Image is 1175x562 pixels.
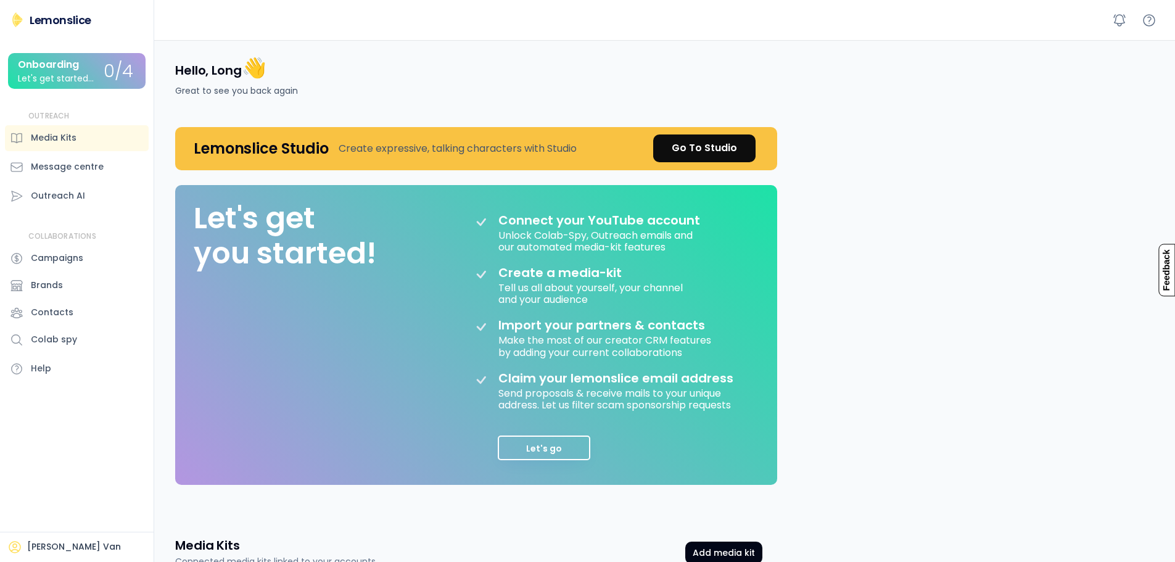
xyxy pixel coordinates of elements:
[28,231,96,242] div: COLLABORATIONS
[498,333,714,358] div: Make the most of our creator CRM features by adding your current collaborations
[498,386,745,411] div: Send proposals & receive mails to your unique address. Let us filter scam sponsorship requests
[498,228,695,253] div: Unlock Colab-Spy, Outreach emails and our automated media-kit features
[242,54,266,81] font: 👋
[31,362,51,375] div: Help
[18,59,79,70] div: Onboarding
[31,189,85,202] div: Outreach AI
[498,265,653,280] div: Create a media-kit
[30,12,91,28] div: Lemonslice
[194,200,376,271] div: Let's get you started!
[339,141,577,156] div: Create expressive, talking characters with Studio
[175,85,298,97] div: Great to see you back again
[31,333,77,346] div: Colab spy
[498,213,700,228] div: Connect your YouTube account
[194,139,329,158] h4: Lemonslice Studio
[175,55,266,81] h4: Hello, Long
[31,279,63,292] div: Brands
[653,134,756,162] a: Go To Studio
[10,12,25,27] img: Lemonslice
[104,62,133,81] div: 0/4
[498,371,733,386] div: Claim your lemonslice email address
[498,436,590,460] button: Let's go
[175,537,240,554] h3: Media Kits
[31,252,83,265] div: Campaigns
[31,160,104,173] div: Message centre
[31,131,76,144] div: Media Kits
[498,280,685,305] div: Tell us all about yourself, your channel and your audience
[28,111,70,122] div: OUTREACH
[31,306,73,319] div: Contacts
[498,318,705,333] div: Import your partners & contacts
[27,541,121,553] div: [PERSON_NAME] Van
[18,74,94,83] div: Let's get started...
[672,141,737,155] div: Go To Studio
